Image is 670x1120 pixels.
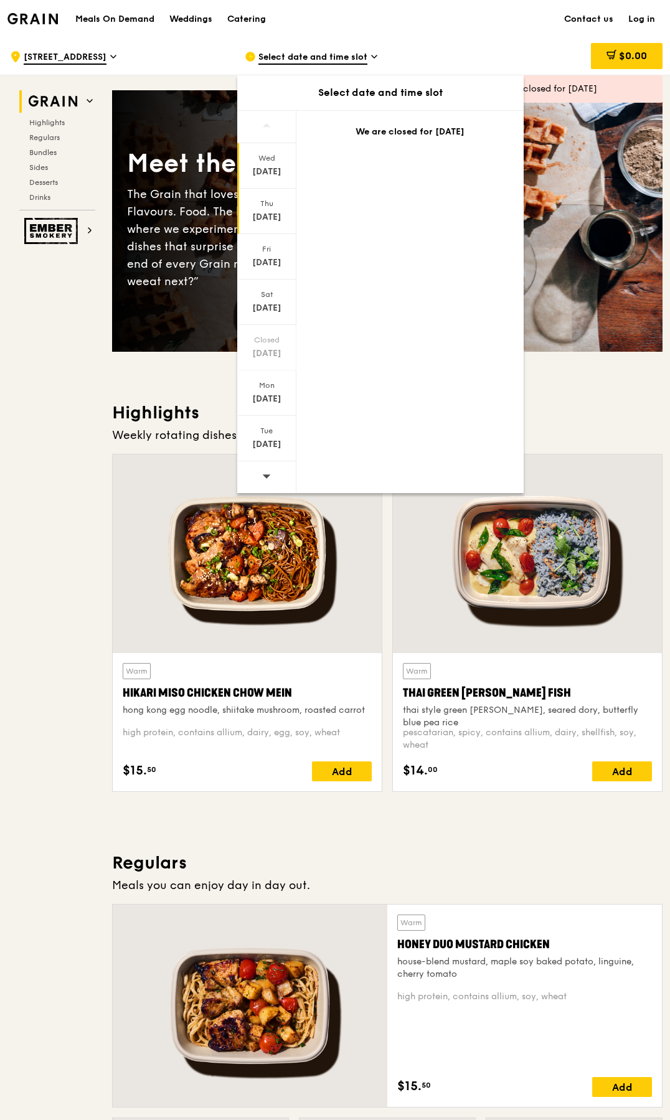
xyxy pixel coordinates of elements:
[239,289,295,299] div: Sat
[397,956,652,981] div: house-blend mustard, maple soy baked potato, linguine, cherry tomato
[169,1,212,38] div: Weddings
[592,1077,652,1097] div: Add
[123,704,372,717] div: hong kong egg noodle, shiitake mushroom, roasted carrot
[123,761,147,780] span: $15.
[220,1,273,38] a: Catering
[29,118,65,127] span: Highlights
[397,936,652,953] div: Honey Duo Mustard Chicken
[422,1080,431,1090] span: 50
[239,438,295,451] div: [DATE]
[237,85,524,100] div: Select date and time slot
[227,1,266,38] div: Catering
[239,335,295,345] div: Closed
[312,761,372,781] div: Add
[311,126,509,138] div: We are closed for [DATE]
[123,684,372,702] div: Hikari Miso Chicken Chow Mein
[7,13,58,24] img: Grain
[123,727,372,751] div: high protein, contains allium, dairy, egg, soy, wheat
[428,765,438,774] span: 00
[619,50,647,62] span: $0.00
[239,166,295,178] div: [DATE]
[29,148,57,157] span: Bundles
[397,1077,422,1096] span: $15.
[143,275,199,288] span: eat next?”
[239,256,295,269] div: [DATE]
[24,218,82,244] img: Ember Smokery web logo
[403,761,428,780] span: $14.
[239,393,295,405] div: [DATE]
[127,147,387,181] div: Meet the new Grain
[24,51,106,65] span: [STREET_ADDRESS]
[112,852,663,874] h3: Regulars
[621,1,663,38] a: Log in
[239,380,295,390] div: Mon
[403,663,431,679] div: Warm
[258,51,367,65] span: Select date and time slot
[29,193,50,202] span: Drinks
[397,991,652,1003] div: high protein, contains allium, soy, wheat
[592,761,652,781] div: Add
[112,877,663,894] div: Meals you can enjoy day in day out.
[403,727,652,751] div: pescatarian, spicy, contains allium, dairy, shellfish, soy, wheat
[29,163,48,172] span: Sides
[239,302,295,314] div: [DATE]
[29,178,58,187] span: Desserts
[397,915,425,931] div: Warm
[29,133,60,142] span: Regulars
[491,83,653,95] div: We are closed for [DATE]
[557,1,621,38] a: Contact us
[239,347,295,360] div: [DATE]
[123,663,151,679] div: Warm
[127,186,387,290] div: The Grain that loves to play. With ingredients. Flavours. Food. The kitchen is our happy place, w...
[239,211,295,224] div: [DATE]
[239,426,295,436] div: Tue
[147,765,156,774] span: 50
[75,13,154,26] h1: Meals On Demand
[239,199,295,209] div: Thu
[112,402,663,424] h3: Highlights
[162,1,220,38] a: Weddings
[403,684,652,702] div: Thai Green [PERSON_NAME] Fish
[403,704,652,729] div: thai style green [PERSON_NAME], seared dory, butterfly blue pea rice
[239,244,295,254] div: Fri
[24,90,82,113] img: Grain web logo
[112,426,663,444] div: Weekly rotating dishes inspired by flavours from around the world.
[239,153,295,163] div: Wed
